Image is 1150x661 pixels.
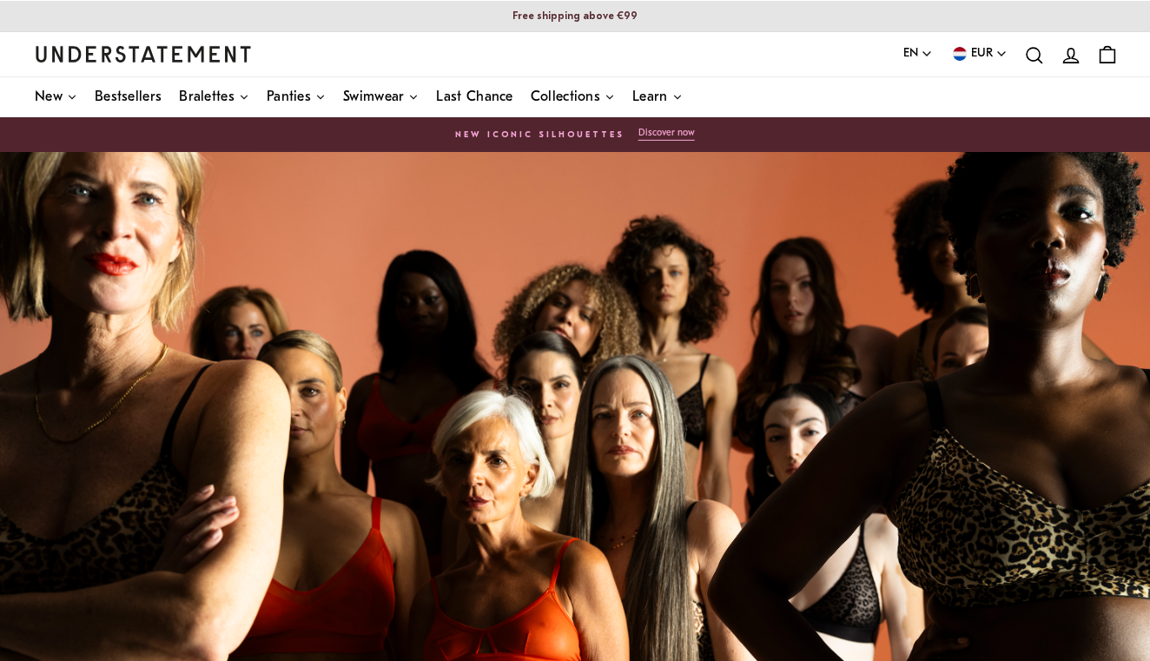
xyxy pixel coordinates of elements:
[632,77,683,117] a: Learn
[267,77,326,117] a: Panties
[632,90,668,104] span: Learn
[455,130,624,141] h6: New Iconic Silhouettes
[436,90,512,104] span: Last Chance
[343,90,404,104] span: Swimwear
[903,44,933,63] button: EN
[35,77,77,117] a: New
[436,77,512,117] a: Last Chance
[95,90,162,104] span: Bestsellers
[17,122,1133,147] a: New Iconic Silhouettes Discover now
[179,77,249,117] a: Bralettes
[971,44,993,63] span: EUR
[903,44,918,63] span: EN
[35,46,252,62] a: Understatement Homepage
[35,90,63,104] span: New
[179,90,235,104] span: Bralettes
[638,128,695,139] p: Discover now
[531,90,600,104] span: Collections
[95,77,162,117] a: Bestsellers
[950,44,1008,63] button: EUR
[267,90,311,104] span: Panties
[531,77,615,117] a: Collections
[343,77,419,117] a: Swimwear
